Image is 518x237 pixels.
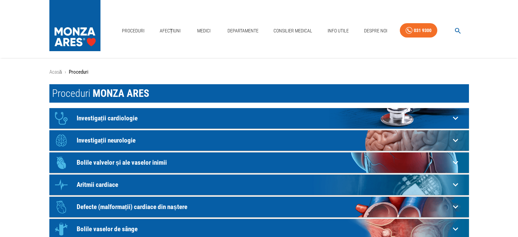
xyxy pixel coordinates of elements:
[119,24,147,38] a: Proceduri
[77,137,450,144] p: Investigații neurologie
[51,108,72,129] div: Icon
[414,26,431,35] div: 031 9300
[361,24,390,38] a: Despre Noi
[49,69,62,75] a: Acasă
[51,130,72,151] div: Icon
[69,68,88,76] p: Proceduri
[49,108,469,129] div: IconInvestigații cardiologie
[77,115,450,122] p: Investigații cardiologie
[49,84,469,103] h1: Proceduri
[49,68,469,76] nav: breadcrumb
[77,159,450,166] p: Bolile valvelor și ale vaselor inimii
[325,24,351,38] a: Info Utile
[193,24,215,38] a: Medici
[271,24,315,38] a: Consilier Medical
[49,197,469,217] div: IconDefecte (malformații) cardiace din naștere
[225,24,261,38] a: Departamente
[77,225,450,233] p: Bolile vaselor de sânge
[400,23,437,38] a: 031 9300
[49,152,469,173] div: IconBolile valvelor și ale vaselor inimii
[51,197,72,217] div: Icon
[65,68,66,76] li: ›
[49,175,469,195] div: IconAritmii cardiace
[49,130,469,151] div: IconInvestigații neurologie
[77,203,450,210] p: Defecte (malformații) cardiace din naștere
[77,181,450,188] p: Aritmii cardiace
[51,175,72,195] div: Icon
[157,24,184,38] a: Afecțiuni
[51,152,72,173] div: Icon
[93,87,149,99] span: MONZA ARES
